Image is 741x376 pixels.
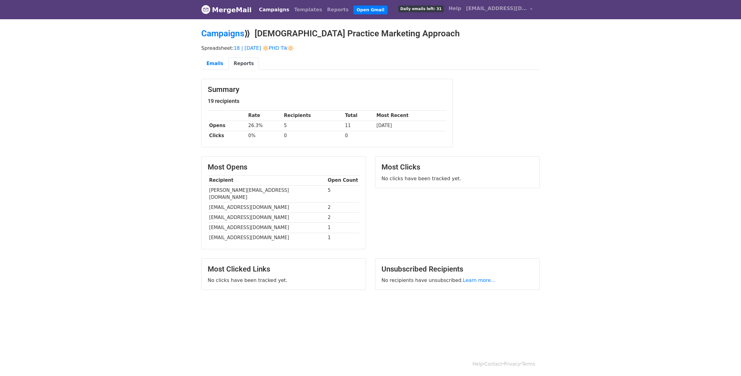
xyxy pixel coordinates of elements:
span: Daily emails left: 31 [398,5,444,12]
a: Open Gmail [353,5,387,14]
a: Daily emails left: 31 [396,2,446,15]
a: Help [473,361,483,367]
td: [EMAIL_ADDRESS][DOMAIN_NAME] [208,233,326,243]
th: Total [343,111,375,121]
td: 0% [247,131,282,141]
a: Privacy [504,361,520,367]
th: Opens [208,121,247,131]
td: 2 [326,203,360,213]
h3: Summary [208,85,446,94]
th: Open Count [326,175,360,185]
a: Contact [485,361,502,367]
a: 18 | [DATE] 🔆PHD Tik🔆 [234,45,294,51]
h2: ⟫ [DEMOGRAPHIC_DATA] Practice Marketing Approach [201,28,540,39]
td: [PERSON_NAME][EMAIL_ADDRESS][DOMAIN_NAME] [208,185,326,203]
td: 11 [343,121,375,131]
span: [EMAIL_ADDRESS][DOMAIN_NAME] [466,5,527,12]
a: MergeMail [201,3,252,16]
h3: Most Opens [208,163,360,172]
p: No clicks have been tracked yet. [208,277,360,283]
td: [EMAIL_ADDRESS][DOMAIN_NAME] [208,223,326,233]
td: 26.3% [247,121,282,131]
img: MergeMail logo [201,5,210,14]
a: [EMAIL_ADDRESS][DOMAIN_NAME] [464,2,535,17]
a: Reports [228,57,259,70]
td: 0 [343,131,375,141]
a: Campaigns [256,4,292,16]
th: Clicks [208,131,247,141]
td: [EMAIL_ADDRESS][DOMAIN_NAME] [208,213,326,223]
td: 1 [326,223,360,233]
th: Recipients [282,111,343,121]
td: 2 [326,213,360,223]
h3: Most Clicks [381,163,533,172]
th: Recipient [208,175,326,185]
td: 5 [326,185,360,203]
td: 0 [282,131,343,141]
td: [EMAIL_ADDRESS][DOMAIN_NAME] [208,203,326,213]
a: Campaigns [201,28,244,38]
p: No clicks have been tracked yet. [381,175,533,182]
td: 5 [282,121,343,131]
th: Rate [247,111,282,121]
h3: Unsubscribed Recipients [381,265,533,274]
a: Templates [292,4,324,16]
h3: Most Clicked Links [208,265,360,274]
td: 1 [326,233,360,243]
a: Reports [325,4,351,16]
p: Spreadsheet: [201,45,540,51]
a: Terms [522,361,535,367]
a: Emails [201,57,228,70]
p: No recipients have unsubscribed. [381,277,533,283]
iframe: Chat Widget [711,347,741,376]
td: [DATE] [375,121,446,131]
h5: 19 recipients [208,98,446,104]
a: Help [446,2,464,15]
a: Learn more... [463,277,496,283]
th: Most Recent [375,111,446,121]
